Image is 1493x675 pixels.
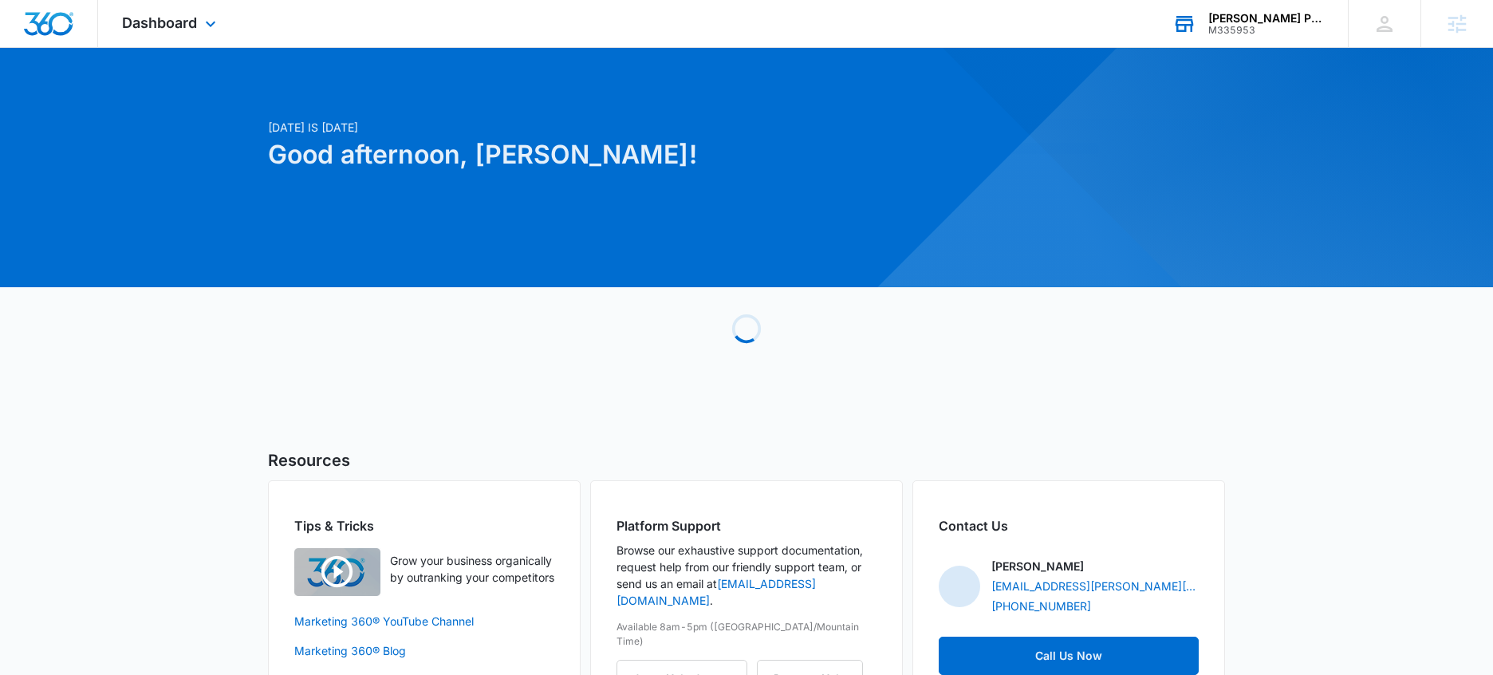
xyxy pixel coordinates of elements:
[390,552,554,586] p: Grow your business organically by outranking your competitors
[268,136,900,174] h1: Good afternoon, [PERSON_NAME]!
[991,558,1084,574] p: [PERSON_NAME]
[991,598,1091,614] a: [PHONE_NUMBER]
[617,516,876,535] h2: Platform Support
[294,516,554,535] h2: Tips & Tricks
[939,637,1199,675] a: Call Us Now
[294,613,554,630] a: Marketing 360® YouTube Channel
[1208,25,1325,36] div: account id
[617,620,876,649] p: Available 8am-5pm ([GEOGRAPHIC_DATA]/Mountain Time)
[294,548,380,596] img: Quick Overview Video
[268,119,900,136] p: [DATE] is [DATE]
[939,516,1199,535] h2: Contact Us
[1208,12,1325,25] div: account name
[122,14,197,31] span: Dashboard
[939,566,980,607] img: Karissa Harris
[617,542,876,609] p: Browse our exhaustive support documentation, request help from our friendly support team, or send...
[991,578,1199,594] a: [EMAIL_ADDRESS][PERSON_NAME][DOMAIN_NAME]
[294,642,554,659] a: Marketing 360® Blog
[268,448,1225,472] h5: Resources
